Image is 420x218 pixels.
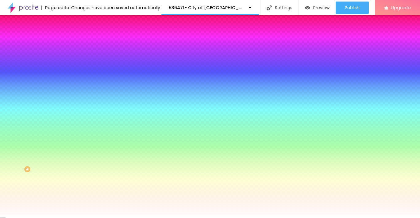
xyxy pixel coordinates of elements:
[267,5,272,10] img: Icone
[305,5,310,10] img: view-1.svg
[336,2,369,14] button: Publish
[299,2,336,14] button: Preview
[169,6,244,10] p: 536471- City of [GEOGRAPHIC_DATA]
[391,5,411,10] span: Upgrade
[313,5,329,10] span: Preview
[71,6,160,10] div: Changes have been saved automatically
[345,5,360,10] span: Publish
[41,6,71,10] div: Page editor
